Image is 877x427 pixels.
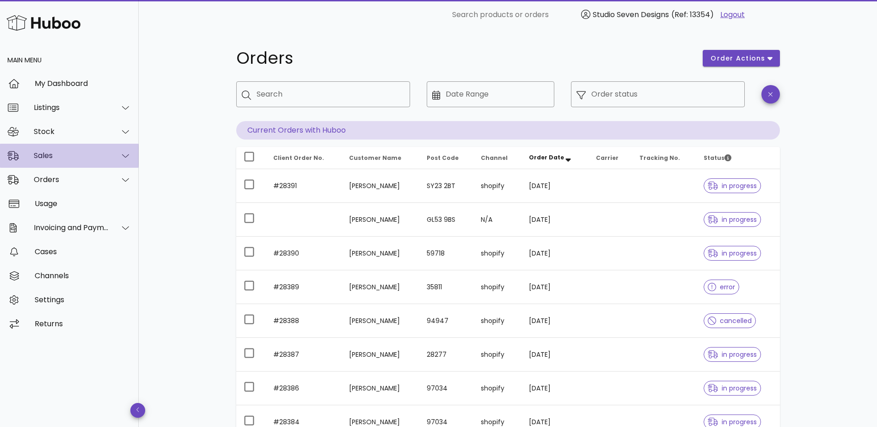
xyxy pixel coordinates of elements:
[266,338,342,372] td: #28387
[708,250,757,256] span: in progress
[710,54,766,63] span: order actions
[342,169,419,203] td: [PERSON_NAME]
[473,237,521,270] td: shopify
[521,338,589,372] td: [DATE]
[35,271,131,280] div: Channels
[589,147,632,169] th: Carrier
[34,151,109,160] div: Sales
[521,270,589,304] td: [DATE]
[342,203,419,237] td: [PERSON_NAME]
[342,372,419,405] td: [PERSON_NAME]
[473,169,521,203] td: shopify
[708,216,757,223] span: in progress
[236,121,780,140] p: Current Orders with Huboo
[349,154,401,162] span: Customer Name
[521,304,589,338] td: [DATE]
[342,270,419,304] td: [PERSON_NAME]
[342,338,419,372] td: [PERSON_NAME]
[696,147,779,169] th: Status
[708,317,752,324] span: cancelled
[236,50,692,67] h1: Orders
[473,304,521,338] td: shopify
[266,270,342,304] td: #28389
[720,9,745,20] a: Logout
[342,304,419,338] td: [PERSON_NAME]
[419,338,473,372] td: 28277
[35,319,131,328] div: Returns
[419,203,473,237] td: GL53 9BS
[419,237,473,270] td: 59718
[521,372,589,405] td: [DATE]
[521,237,589,270] td: [DATE]
[266,237,342,270] td: #28390
[708,419,757,425] span: in progress
[419,270,473,304] td: 35811
[708,351,757,358] span: in progress
[419,147,473,169] th: Post Code
[521,203,589,237] td: [DATE]
[266,372,342,405] td: #28386
[266,169,342,203] td: #28391
[266,304,342,338] td: #28388
[708,385,757,391] span: in progress
[34,223,109,232] div: Invoicing and Payments
[427,154,459,162] span: Post Code
[671,9,714,20] span: (Ref: 13354)
[35,247,131,256] div: Cases
[596,154,619,162] span: Carrier
[342,237,419,270] td: [PERSON_NAME]
[481,154,508,162] span: Channel
[704,154,731,162] span: Status
[473,338,521,372] td: shopify
[342,147,419,169] th: Customer Name
[473,203,521,237] td: N/A
[521,169,589,203] td: [DATE]
[708,183,757,189] span: in progress
[419,169,473,203] td: SY23 2BT
[521,147,589,169] th: Order Date: Sorted descending. Activate to remove sorting.
[34,175,109,184] div: Orders
[639,154,680,162] span: Tracking No.
[273,154,324,162] span: Client Order No.
[529,153,564,161] span: Order Date
[34,103,109,112] div: Listings
[35,79,131,88] div: My Dashboard
[34,127,109,136] div: Stock
[266,147,342,169] th: Client Order No.
[419,304,473,338] td: 94947
[6,13,80,33] img: Huboo Logo
[35,295,131,304] div: Settings
[473,270,521,304] td: shopify
[419,372,473,405] td: 97034
[473,147,521,169] th: Channel
[593,9,669,20] span: Studio Seven Designs
[473,372,521,405] td: shopify
[708,284,735,290] span: error
[35,199,131,208] div: Usage
[632,147,696,169] th: Tracking No.
[703,50,779,67] button: order actions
